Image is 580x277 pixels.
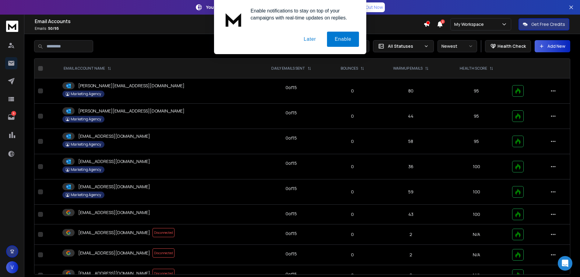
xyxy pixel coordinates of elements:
[377,179,445,205] td: 59
[11,111,16,116] p: 5
[286,230,297,237] div: 0 of 15
[78,158,150,164] p: [EMAIL_ADDRESS][DOMAIN_NAME]
[286,85,297,91] div: 0 of 15
[78,209,150,216] p: [EMAIL_ADDRESS][DOMAIN_NAME]
[393,66,423,71] p: WARMUP EMAILS
[286,110,297,116] div: 0 of 15
[78,230,150,236] p: [EMAIL_ADDRESS][DOMAIN_NAME]
[558,256,572,271] div: Open Intercom Messenger
[445,104,509,129] td: 95
[332,138,374,144] p: 0
[286,185,297,192] div: 0 of 15
[377,129,445,154] td: 58
[6,261,18,273] button: V
[332,252,374,258] p: 0
[377,154,445,179] td: 36
[286,211,297,217] div: 0 of 15
[445,179,509,205] td: 100
[71,92,101,96] p: Marketing Agency
[286,135,297,141] div: 0 of 15
[71,167,101,172] p: Marketing Agency
[445,154,509,179] td: 100
[78,83,185,89] p: [PERSON_NAME][EMAIL_ADDRESS][DOMAIN_NAME]
[71,117,101,122] p: Marketing Agency
[153,228,174,237] span: Disconnected
[445,205,509,224] td: 100
[445,129,509,154] td: 95
[377,205,445,224] td: 43
[286,160,297,166] div: 0 of 15
[377,224,445,245] td: 2
[332,88,374,94] p: 0
[445,78,509,104] td: 95
[64,66,111,71] div: EMAIL ACCOUNT NAME
[71,192,101,197] p: Marketing Agency
[221,7,246,32] img: notification icon
[332,211,374,217] p: 0
[78,250,150,256] p: [EMAIL_ADDRESS][DOMAIN_NAME]
[332,164,374,170] p: 0
[296,32,323,47] button: Later
[246,7,359,21] div: Enable notifications to stay on top of your campaigns with real-time updates on replies.
[78,108,185,114] p: [PERSON_NAME][EMAIL_ADDRESS][DOMAIN_NAME]
[286,251,297,257] div: 0 of 15
[327,32,359,47] button: Enable
[153,248,174,258] span: Disconnected
[271,66,305,71] p: DAILY EMAILS SENT
[341,66,358,71] p: BOUNCES
[377,245,445,265] td: 2
[78,184,150,190] p: [EMAIL_ADDRESS][DOMAIN_NAME]
[332,189,374,195] p: 0
[448,231,505,237] p: N/A
[71,142,101,147] p: Marketing Agency
[5,111,17,123] a: 5
[448,252,505,258] p: N/A
[377,104,445,129] td: 44
[78,270,150,276] p: [EMAIL_ADDRESS][DOMAIN_NAME]
[377,78,445,104] td: 80
[78,133,150,139] p: [EMAIL_ADDRESS][DOMAIN_NAME]
[332,231,374,237] p: 0
[332,113,374,119] p: 0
